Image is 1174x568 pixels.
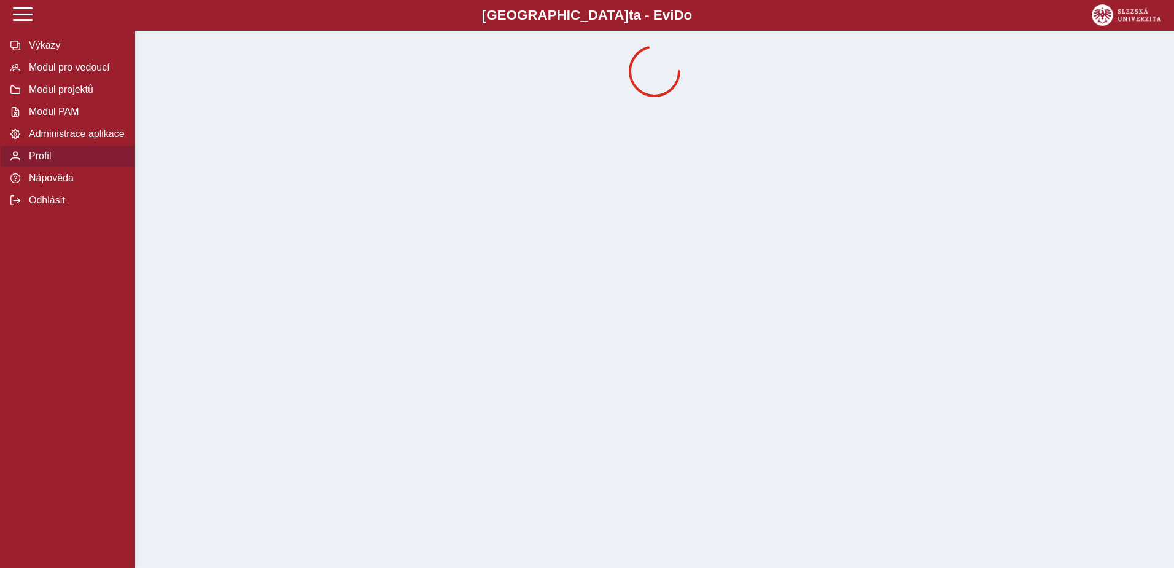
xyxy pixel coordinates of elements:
[629,7,633,23] span: t
[1092,4,1161,26] img: logo_web_su.png
[25,128,125,140] span: Administrace aplikace
[37,7,1137,23] b: [GEOGRAPHIC_DATA] a - Evi
[674,7,683,23] span: D
[25,173,125,184] span: Nápověda
[684,7,693,23] span: o
[25,195,125,206] span: Odhlásit
[25,151,125,162] span: Profil
[25,62,125,73] span: Modul pro vedoucí
[25,40,125,51] span: Výkazy
[25,84,125,95] span: Modul projektů
[25,106,125,117] span: Modul PAM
